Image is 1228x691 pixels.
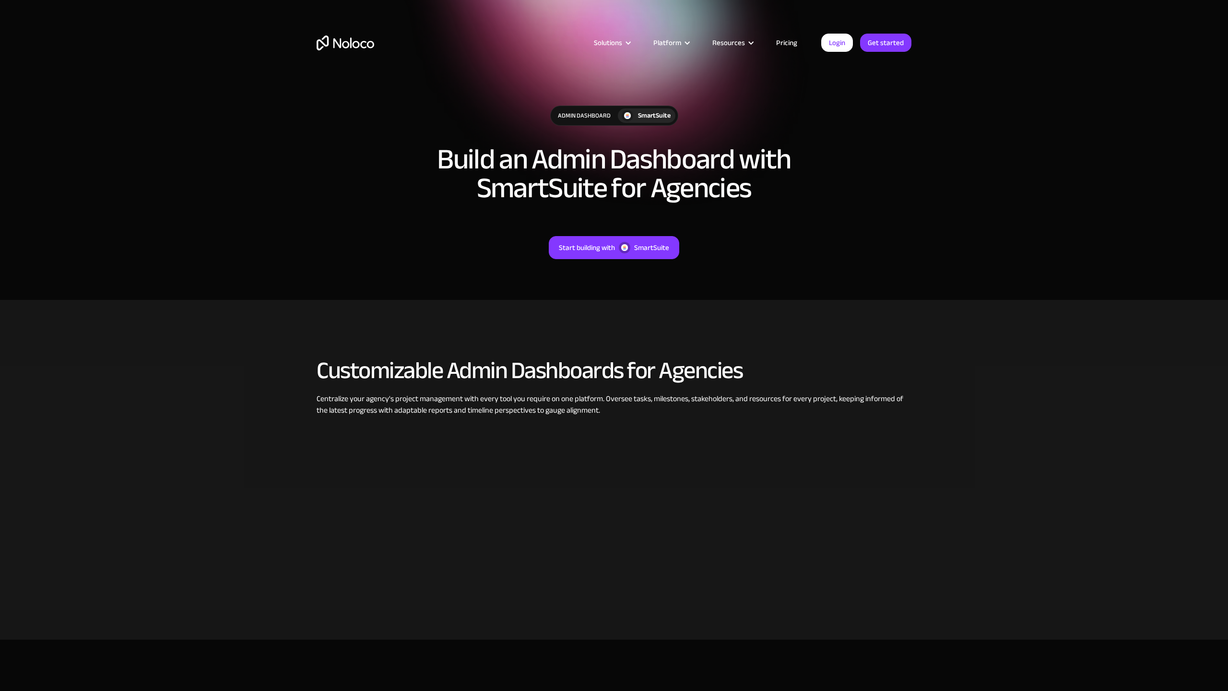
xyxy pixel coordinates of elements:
a: Start building withSmartSuite [549,236,679,259]
h1: Build an Admin Dashboard with SmartSuite for Agencies [398,145,830,203]
div: Centralize your agency's project management with every tool you require on one platform. Oversee ... [317,393,911,416]
div: Solutions [582,36,641,49]
div: Start building with [559,241,615,254]
div: Solutions [594,36,622,49]
div: Resources [700,36,764,49]
div: Admin Dashboard [551,106,618,125]
a: Login [821,34,853,52]
div: Resources [712,36,745,49]
div: SmartSuite [634,241,669,254]
a: Get started [860,34,911,52]
a: Pricing [764,36,809,49]
div: Platform [653,36,681,49]
div: Platform [641,36,700,49]
div: SmartSuite [638,110,671,121]
h2: Customizable Admin Dashboards for Agencies [317,357,911,383]
a: home [317,36,374,50]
